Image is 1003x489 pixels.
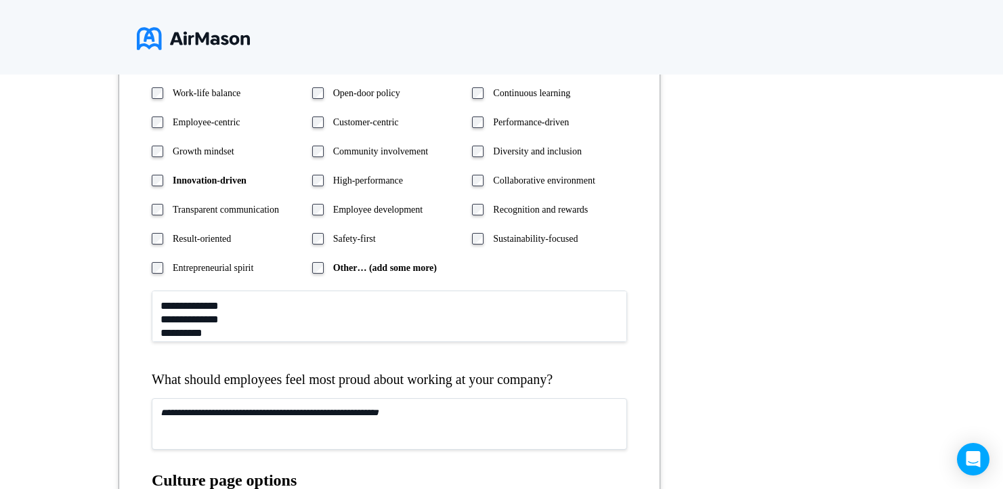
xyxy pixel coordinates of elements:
label: Customer-centric [333,116,399,129]
label: Safety-first [333,232,376,245]
label: Continuous learning [493,87,570,100]
label: Employee development [333,203,423,216]
div: What should employees feel most proud about working at your company? [152,372,627,387]
label: Growth mindset [173,145,234,158]
label: Transparent communication [173,203,279,216]
label: Recognition and rewards [493,203,588,216]
label: High-performance [333,174,403,187]
label: Community involvement [333,145,428,158]
label: Innovation-driven [173,174,247,187]
div: Open Intercom Messenger [957,443,989,475]
label: Open-door policy [333,87,400,100]
label: Other… (add some more) [333,261,437,274]
label: Sustainability-focused [493,232,578,245]
label: Diversity and inclusion [493,145,582,158]
img: logo [137,22,250,56]
label: Result-oriented [173,232,231,245]
label: Entrepreneurial spirit [173,261,253,274]
label: Performance-driven [493,116,569,129]
label: Employee-centric [173,116,240,129]
label: Collaborative environment [493,174,595,187]
label: Work-life balance [173,87,240,100]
